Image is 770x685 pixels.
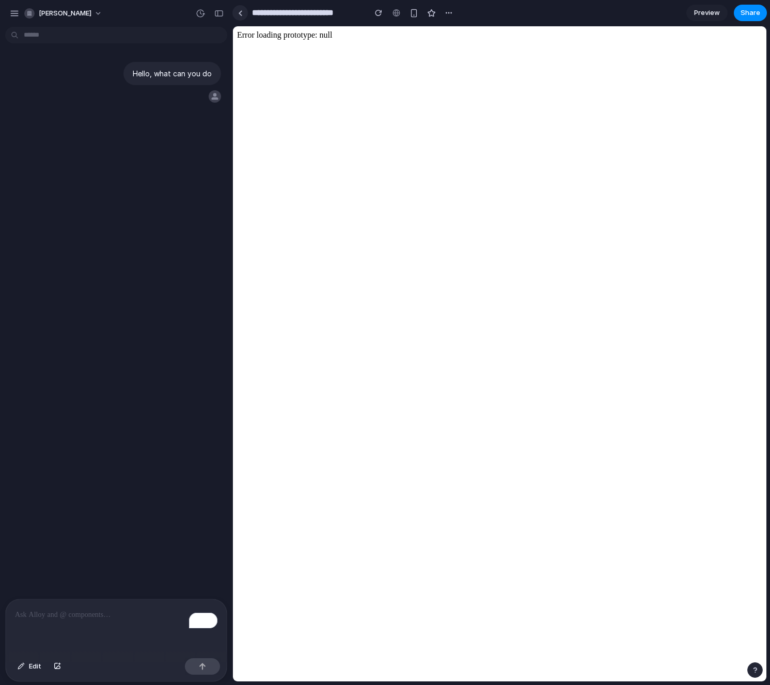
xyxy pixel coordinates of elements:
[734,5,767,21] button: Share
[6,599,227,654] div: To enrich screen reader interactions, please activate Accessibility in Grammarly extension settings
[741,8,760,18] span: Share
[694,8,720,18] span: Preview
[133,68,212,79] p: Hello, what can you do
[20,5,107,22] button: [PERSON_NAME]
[686,5,728,21] a: Preview
[4,4,529,651] body: Error loading prototype: null
[12,658,46,675] button: Edit
[39,8,91,19] span: [PERSON_NAME]
[29,661,41,672] span: Edit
